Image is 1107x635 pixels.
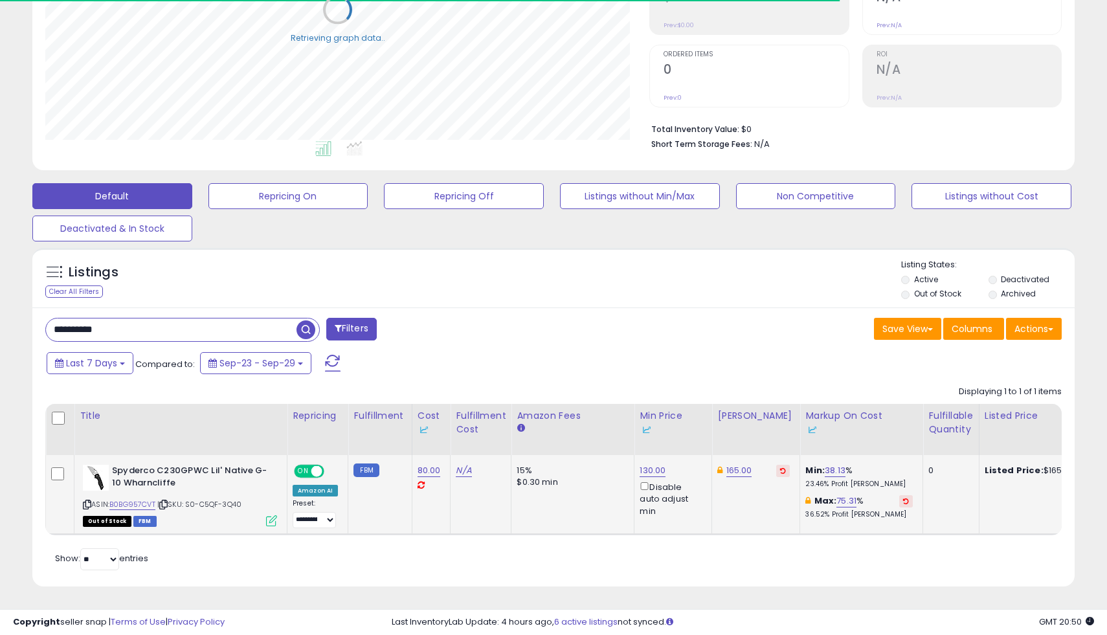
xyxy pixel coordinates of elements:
[353,463,379,477] small: FBM
[754,138,770,150] span: N/A
[877,51,1061,58] span: ROI
[293,499,338,528] div: Preset:
[200,352,311,374] button: Sep-23 - Sep-29
[985,464,1044,476] b: Listed Price:
[717,409,794,423] div: [PERSON_NAME]
[914,274,938,285] label: Active
[651,124,739,135] b: Total Inventory Value:
[805,409,917,436] div: Markup on Cost
[901,259,1074,271] p: Listing States:
[805,510,913,519] p: 36.52% Profit [PERSON_NAME]
[83,465,109,491] img: 31tF5lEtBXL._SL40_.jpg
[112,465,269,492] b: Spyderco C230GPWC Lil' Native G-10 Wharncliffe
[1006,318,1062,340] button: Actions
[1001,288,1036,299] label: Archived
[928,465,968,476] div: 0
[825,464,845,477] a: 38.13
[418,464,441,477] a: 80.00
[805,495,913,519] div: %
[55,552,148,564] span: Show: entries
[959,386,1062,398] div: Displaying 1 to 1 of 1 items
[291,32,385,43] div: Retrieving graph data..
[554,616,618,628] a: 6 active listings
[322,466,343,477] span: OFF
[877,21,902,29] small: Prev: N/A
[914,288,961,299] label: Out of Stock
[726,464,752,477] a: 165.00
[13,616,60,628] strong: Copyright
[13,616,225,629] div: seller snap | |
[651,120,1052,136] li: $0
[911,183,1071,209] button: Listings without Cost
[133,516,157,527] span: FBM
[664,51,848,58] span: Ordered Items
[805,423,818,436] img: InventoryLab Logo
[517,409,629,423] div: Amazon Fees
[168,616,225,628] a: Privacy Policy
[1001,274,1049,285] label: Deactivated
[293,485,338,496] div: Amazon AI
[384,183,544,209] button: Repricing Off
[640,480,702,517] div: Disable auto adjust min
[69,263,118,282] h5: Listings
[66,357,117,370] span: Last 7 Days
[456,464,471,477] a: N/A
[664,94,682,102] small: Prev: 0
[640,409,706,436] div: Min Price
[651,139,752,150] b: Short Term Storage Fees:
[418,423,445,436] div: Some or all of the values in this column are provided from Inventory Lab.
[45,285,103,298] div: Clear All Filters
[83,465,277,525] div: ASIN:
[293,409,342,423] div: Repricing
[640,423,706,436] div: Some or all of the values in this column are provided from Inventory Lab.
[80,409,282,423] div: Title
[418,423,430,436] img: InventoryLab Logo
[111,616,166,628] a: Terms of Use
[836,495,856,507] a: 75.31
[517,476,624,488] div: $0.30 min
[1039,616,1094,628] span: 2025-10-7 20:50 GMT
[157,499,241,509] span: | SKU: S0-C5QF-3Q40
[805,464,825,476] b: Min:
[47,352,133,374] button: Last 7 Days
[560,183,720,209] button: Listings without Min/Max
[805,465,913,489] div: %
[517,465,624,476] div: 15%
[664,21,694,29] small: Prev: $0.00
[392,616,1095,629] div: Last InventoryLab Update: 4 hours ago, not synced.
[805,423,917,436] div: Some or all of the values in this column are provided from Inventory Lab.
[418,409,445,436] div: Cost
[83,516,131,527] span: All listings that are currently out of stock and unavailable for purchase on Amazon
[456,409,506,436] div: Fulfillment Cost
[109,499,155,510] a: B0BG957CVT
[32,216,192,241] button: Deactivated & In Stock
[135,358,195,370] span: Compared to:
[219,357,295,370] span: Sep-23 - Sep-29
[943,318,1004,340] button: Columns
[814,495,837,507] b: Max:
[208,183,368,209] button: Repricing On
[326,318,377,340] button: Filters
[640,464,665,477] a: 130.00
[874,318,941,340] button: Save View
[736,183,896,209] button: Non Competitive
[517,423,524,434] small: Amazon Fees.
[800,404,923,455] th: The percentage added to the cost of goods (COGS) that forms the calculator for Min & Max prices.
[32,183,192,209] button: Default
[664,62,848,80] h2: 0
[952,322,992,335] span: Columns
[353,409,406,423] div: Fulfillment
[985,409,1097,423] div: Listed Price
[295,466,311,477] span: ON
[805,480,913,489] p: 23.46% Profit [PERSON_NAME]
[640,423,653,436] img: InventoryLab Logo
[928,409,973,436] div: Fulfillable Quantity
[877,62,1061,80] h2: N/A
[877,94,902,102] small: Prev: N/A
[985,465,1092,476] div: $165.00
